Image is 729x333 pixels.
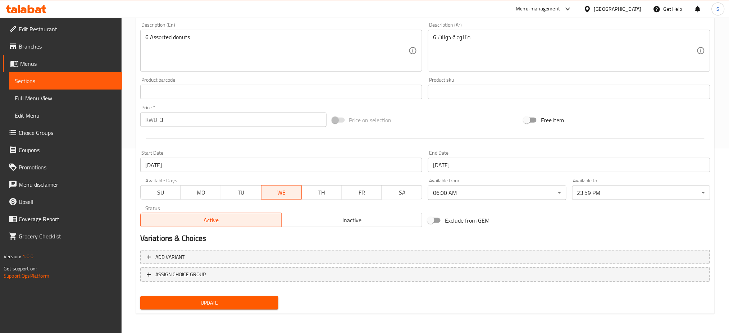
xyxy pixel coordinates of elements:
[15,77,116,85] span: Sections
[9,72,122,90] a: Sections
[140,213,282,227] button: Active
[428,186,566,200] div: 06:00 AM
[516,5,560,13] div: Menu-management
[181,185,221,200] button: MO
[284,215,420,225] span: Inactive
[143,187,178,198] span: SU
[19,128,116,137] span: Choice Groups
[140,233,710,244] h2: Variations & Choices
[155,270,206,279] span: ASSIGN CHOICE GROUP
[3,228,122,245] a: Grocery Checklist
[349,116,392,124] span: Price on selection
[221,185,261,200] button: TU
[342,185,382,200] button: FR
[19,232,116,241] span: Grocery Checklist
[145,115,157,124] p: KWD
[445,216,489,225] span: Exclude from GEM
[19,180,116,189] span: Menu disclaimer
[140,250,710,265] button: Add variant
[572,186,710,200] div: 23:59 PM
[594,5,642,13] div: [GEOGRAPHIC_DATA]
[140,267,710,282] button: ASSIGN CHOICE GROUP
[184,187,218,198] span: MO
[22,252,33,261] span: 1.0.0
[3,176,122,193] a: Menu disclaimer
[717,5,720,13] span: S
[140,296,278,310] button: Update
[3,124,122,141] a: Choice Groups
[15,111,116,120] span: Edit Menu
[19,197,116,206] span: Upsell
[19,215,116,223] span: Coverage Report
[428,85,710,99] input: Please enter product sku
[155,253,184,262] span: Add variant
[20,59,116,68] span: Menus
[3,20,122,38] a: Edit Restaurant
[382,185,422,200] button: SA
[224,187,259,198] span: TU
[264,187,299,198] span: WE
[143,215,279,225] span: Active
[541,116,564,124] span: Free item
[305,187,339,198] span: TH
[15,94,116,102] span: Full Menu View
[4,252,21,261] span: Version:
[19,42,116,51] span: Branches
[345,187,379,198] span: FR
[140,85,423,99] input: Please enter product barcode
[433,34,697,68] textarea: 6 متنوعة دونات
[160,113,327,127] input: Please enter price
[281,213,423,227] button: Inactive
[3,38,122,55] a: Branches
[385,187,419,198] span: SA
[140,185,181,200] button: SU
[19,163,116,172] span: Promotions
[9,90,122,107] a: Full Menu View
[3,141,122,159] a: Coupons
[4,271,49,280] a: Support.OpsPlatform
[19,25,116,33] span: Edit Restaurant
[19,146,116,154] span: Coupons
[146,298,273,307] span: Update
[3,55,122,72] a: Menus
[3,159,122,176] a: Promotions
[261,185,302,200] button: WE
[9,107,122,124] a: Edit Menu
[3,210,122,228] a: Coverage Report
[145,34,409,68] textarea: 6 Assorted donuts
[4,264,37,273] span: Get support on:
[301,185,342,200] button: TH
[3,193,122,210] a: Upsell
